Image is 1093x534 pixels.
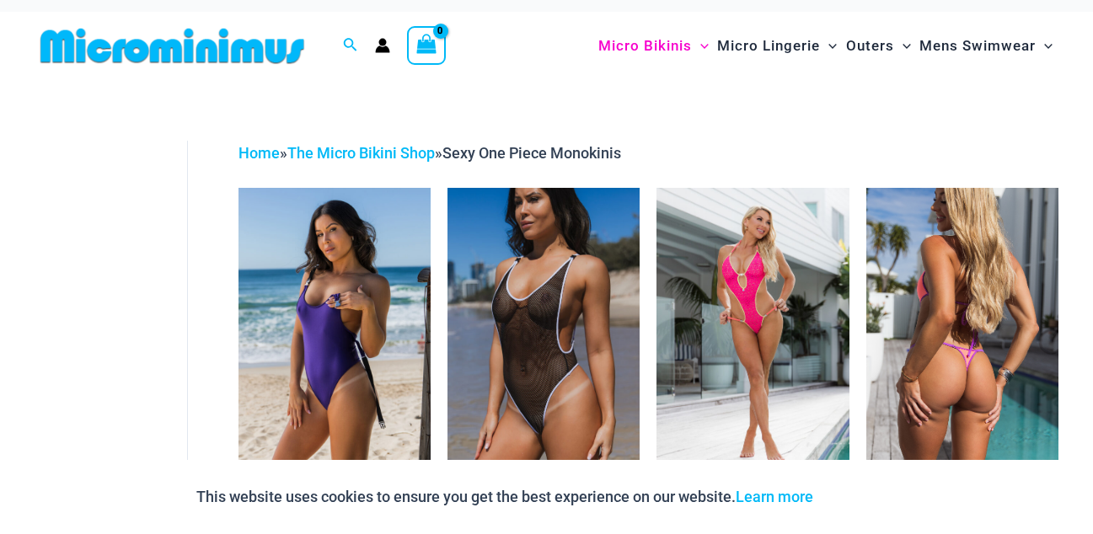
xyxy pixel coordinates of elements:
[842,20,915,72] a: OutersMenu ToggleMenu Toggle
[34,27,311,65] img: MM SHOP LOGO FLAT
[238,188,431,477] img: Bond Indigo 8935 One Piece 09
[287,144,435,162] a: The Micro Bikini Shop
[713,20,841,72] a: Micro LingerieMenu ToggleMenu Toggle
[598,24,692,67] span: Micro Bikinis
[894,24,911,67] span: Menu Toggle
[442,144,621,162] span: Sexy One Piece Monokinis
[820,24,837,67] span: Menu Toggle
[656,188,849,477] a: Bubble Mesh Highlight Pink 819 One Piece 01Bubble Mesh Highlight Pink 819 One Piece 03Bubble Mesh...
[1036,24,1053,67] span: Menu Toggle
[343,35,358,56] a: Search icon link
[238,144,621,162] span: » »
[915,20,1057,72] a: Mens SwimwearMenu ToggleMenu Toggle
[375,38,390,53] a: Account icon link
[238,144,280,162] a: Home
[196,484,813,510] p: This website uses cookies to ensure you get the best experience on our website.
[866,188,1058,477] a: Wild Card Neon Bliss 819 One Piece 04Wild Card Neon Bliss 819 One Piece 05Wild Card Neon Bliss 81...
[42,127,194,464] iframe: TrustedSite Certified
[447,188,640,477] a: Tradewinds Ink and Ivory 807 One Piece 03Tradewinds Ink and Ivory 807 One Piece 04Tradewinds Ink ...
[846,24,894,67] span: Outers
[594,20,713,72] a: Micro BikinisMenu ToggleMenu Toggle
[447,188,640,477] img: Tradewinds Ink and Ivory 807 One Piece 03
[866,188,1058,477] img: Wild Card Neon Bliss 819 One Piece 05
[238,188,431,477] a: Bond Indigo 8935 One Piece 09Bond Indigo 8935 One Piece 10Bond Indigo 8935 One Piece 10
[592,18,1059,74] nav: Site Navigation
[407,26,446,65] a: View Shopping Cart, empty
[736,488,813,505] a: Learn more
[826,477,897,517] button: Accept
[692,24,709,67] span: Menu Toggle
[717,24,820,67] span: Micro Lingerie
[656,188,849,477] img: Bubble Mesh Highlight Pink 819 One Piece 01
[919,24,1036,67] span: Mens Swimwear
